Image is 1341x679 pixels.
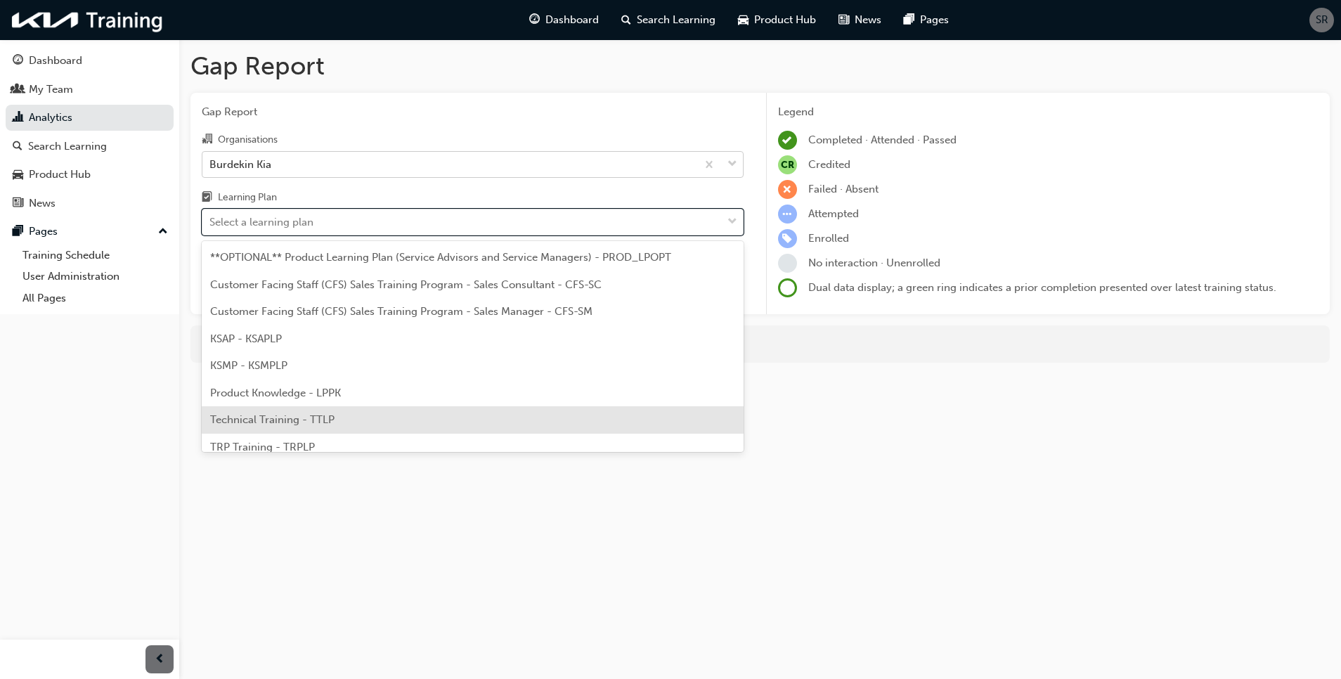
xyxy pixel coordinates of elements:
span: chart-icon [13,112,23,124]
span: Customer Facing Staff (CFS) Sales Training Program - Sales Manager - CFS-SM [210,305,592,318]
span: learningRecordVerb_FAIL-icon [778,180,797,199]
div: For more in-depth analysis and data download, go to [201,336,1319,352]
div: Search Learning [28,138,107,155]
span: car-icon [738,11,749,29]
button: Pages [6,219,174,245]
a: My Team [6,77,174,103]
span: Product Knowledge - LPPK [210,387,341,399]
a: News [6,190,174,216]
span: people-icon [13,84,23,96]
span: Gap Report [202,104,744,120]
span: prev-icon [155,651,165,668]
span: No interaction · Unenrolled [808,257,940,269]
div: Select a learning plan [209,214,313,231]
div: Organisations [218,133,278,147]
h1: Gap Report [190,51,1330,82]
span: News [855,12,881,28]
a: news-iconNews [827,6,893,34]
span: Attempted [808,207,859,220]
span: KSAP - KSAPLP [210,332,282,345]
span: learningRecordVerb_NONE-icon [778,254,797,273]
span: learningRecordVerb_COMPLETE-icon [778,131,797,150]
div: Dashboard [29,53,82,69]
a: Product Hub [6,162,174,188]
span: Failed · Absent [808,183,879,195]
span: Completed · Attended · Passed [808,134,957,146]
span: learningRecordVerb_ENROLL-icon [778,229,797,248]
span: news-icon [13,198,23,210]
span: pages-icon [904,11,914,29]
span: learningplan-icon [202,192,212,205]
a: car-iconProduct Hub [727,6,827,34]
span: pages-icon [13,226,23,238]
span: Dashboard [545,12,599,28]
span: Dual data display; a green ring indicates a prior completion presented over latest training status. [808,281,1276,294]
button: DashboardMy TeamAnalyticsSearch LearningProduct HubNews [6,45,174,219]
div: News [29,195,56,212]
div: Burdekin Kia [209,156,271,172]
div: Legend [778,104,1319,120]
span: up-icon [158,223,168,241]
span: guage-icon [529,11,540,29]
span: Search Learning [637,12,715,28]
div: Pages [29,224,58,240]
span: organisation-icon [202,134,212,146]
span: TRP Training - TRPLP [210,441,315,453]
span: Pages [920,12,949,28]
a: Dashboard [6,48,174,74]
span: car-icon [13,169,23,181]
span: down-icon [727,155,737,174]
a: guage-iconDashboard [518,6,610,34]
span: search-icon [13,141,22,153]
button: SR [1309,8,1334,32]
img: kia-training [7,6,169,34]
a: pages-iconPages [893,6,960,34]
a: Analytics [6,105,174,131]
div: My Team [29,82,73,98]
span: news-icon [838,11,849,29]
span: search-icon [621,11,631,29]
span: Product Hub [754,12,816,28]
span: KSMP - KSMPLP [210,359,287,372]
span: SR [1316,12,1328,28]
span: learningRecordVerb_ATTEMPT-icon [778,205,797,224]
span: Customer Facing Staff (CFS) Sales Training Program - Sales Consultant - CFS-SC [210,278,602,291]
div: Product Hub [29,167,91,183]
span: guage-icon [13,55,23,67]
span: Enrolled [808,232,849,245]
a: Search Learning [6,134,174,160]
span: null-icon [778,155,797,174]
span: Technical Training - TTLP [210,413,335,426]
a: Training Schedule [17,245,174,266]
span: **OPTIONAL** Product Learning Plan (Service Advisors and Service Managers) - PROD_LPOPT [210,251,671,264]
span: down-icon [727,213,737,231]
span: Credited [808,158,850,171]
a: search-iconSearch Learning [610,6,727,34]
a: All Pages [17,287,174,309]
a: User Administration [17,266,174,287]
div: Learning Plan [218,190,277,205]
